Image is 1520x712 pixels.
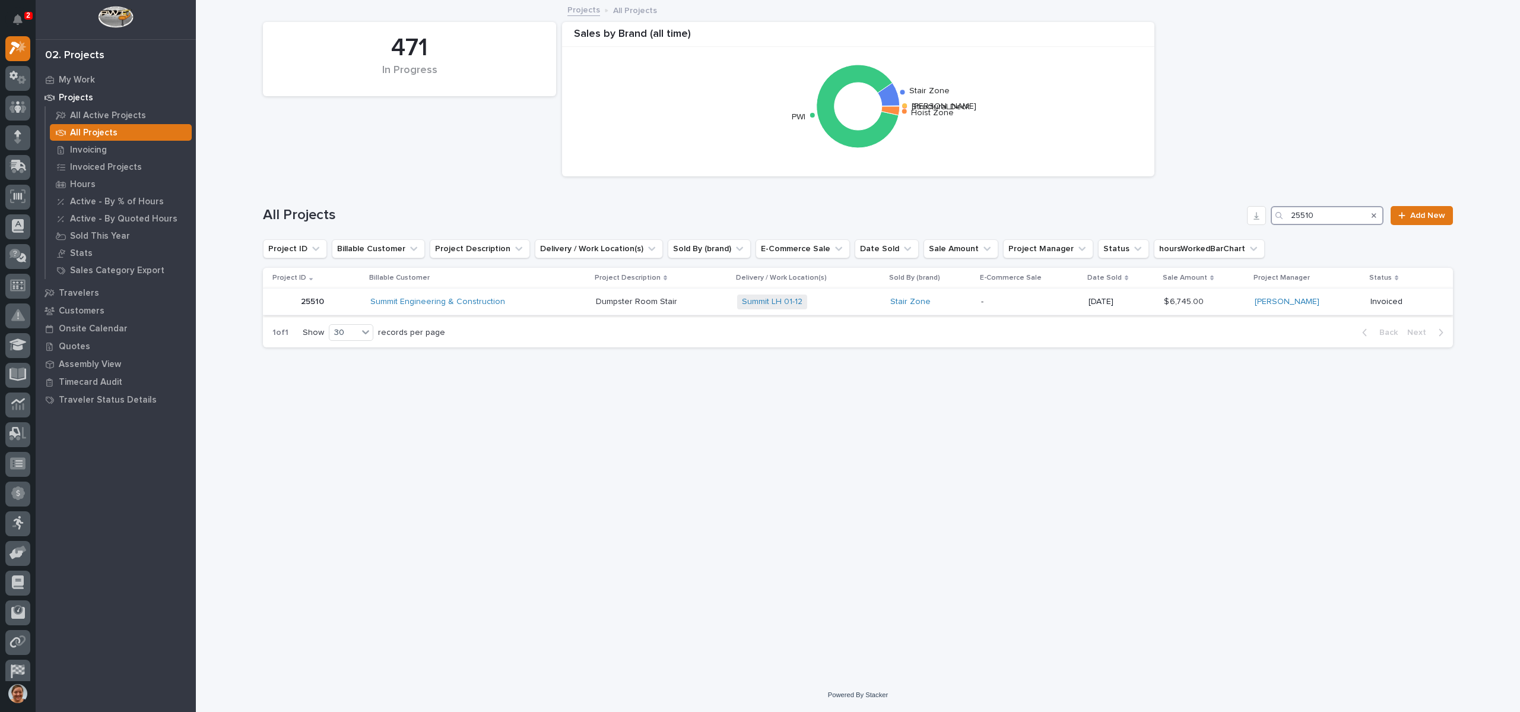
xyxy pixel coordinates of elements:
[59,288,99,299] p: Travelers
[890,297,931,307] a: Stair Zone
[59,395,157,406] p: Traveler Status Details
[535,239,663,258] button: Delivery / Work Location(s)
[46,176,196,192] a: Hours
[70,128,118,138] p: All Projects
[370,297,505,307] a: Summit Engineering & Construction
[1353,327,1402,338] button: Back
[567,2,600,16] a: Projects
[59,359,121,370] p: Assembly View
[36,302,196,319] a: Customers
[855,239,919,258] button: Date Sold
[1003,239,1093,258] button: Project Manager
[369,271,430,284] p: Billable Customer
[613,3,657,16] p: All Projects
[36,71,196,88] a: My Work
[736,271,827,284] p: Delivery / Work Location(s)
[46,141,196,158] a: Invoicing
[70,197,164,207] p: Active - By % of Hours
[36,337,196,355] a: Quotes
[263,207,1242,224] h1: All Projects
[59,324,128,334] p: Onsite Calendar
[595,271,661,284] p: Project Description
[263,239,327,258] button: Project ID
[263,289,1453,315] tr: 2551025510 Summit Engineering & Construction Dumpster Room StairDumpster Room Stair Summit LH 01-...
[59,75,95,86] p: My Work
[378,328,445,338] p: records per page
[301,295,326,307] p: 25510
[1407,327,1433,338] span: Next
[596,295,680,307] p: Dumpster Room Stair
[283,64,536,89] div: In Progress
[36,319,196,337] a: Onsite Calendar
[1391,206,1453,225] a: Add New
[1254,271,1310,284] p: Project Manager
[46,210,196,227] a: Active - By Quoted Hours
[70,110,146,121] p: All Active Projects
[1410,211,1445,220] span: Add New
[36,391,196,409] a: Traveler Status Details
[283,33,536,63] div: 471
[15,14,30,33] div: Notifications2
[45,49,104,62] div: 02. Projects
[59,377,122,388] p: Timecard Audit
[1369,271,1392,284] p: Status
[5,681,30,706] button: users-avatar
[1255,297,1319,307] a: [PERSON_NAME]
[46,262,196,279] a: Sales Category Export
[70,265,164,276] p: Sales Category Export
[430,239,530,258] button: Project Description
[1098,239,1149,258] button: Status
[36,284,196,302] a: Travelers
[46,227,196,244] a: Sold This Year
[272,271,306,284] p: Project ID
[1372,327,1398,338] span: Back
[912,102,976,110] text: [PERSON_NAME]
[26,11,30,20] p: 2
[909,87,950,95] text: Stair Zone
[70,162,142,173] p: Invoiced Projects
[1164,295,1206,307] p: $ 6,745.00
[1087,271,1122,284] p: Date Sold
[36,355,196,373] a: Assembly View
[46,245,196,261] a: Stats
[46,107,196,124] a: All Active Projects
[329,327,358,339] div: 30
[1402,327,1453,338] button: Next
[981,297,1079,307] p: -
[59,93,93,103] p: Projects
[36,88,196,106] a: Projects
[46,159,196,175] a: Invoiced Projects
[46,124,196,141] a: All Projects
[756,239,850,258] button: E-Commerce Sale
[668,239,751,258] button: Sold By (brand)
[36,373,196,391] a: Timecard Audit
[70,179,96,190] p: Hours
[889,271,940,284] p: Sold By (brand)
[562,28,1154,48] div: Sales by Brand (all time)
[59,306,104,317] p: Customers
[263,318,298,347] p: 1 of 1
[303,328,324,338] p: Show
[70,214,177,224] p: Active - By Quoted Hours
[792,113,806,122] text: PWI
[70,145,107,156] p: Invoicing
[911,109,954,117] text: Hoist Zone
[332,239,425,258] button: Billable Customer
[46,193,196,210] a: Active - By % of Hours
[1163,271,1207,284] p: Sale Amount
[912,103,970,111] text: Structural Deck
[1089,297,1154,307] p: [DATE]
[59,341,90,352] p: Quotes
[5,7,30,32] button: Notifications
[98,6,133,28] img: Workspace Logo
[828,691,888,698] a: Powered By Stacker
[1271,206,1383,225] input: Search
[70,248,93,259] p: Stats
[980,271,1042,284] p: E-Commerce Sale
[70,231,130,242] p: Sold This Year
[742,297,802,307] a: Summit LH 01-12
[924,239,998,258] button: Sale Amount
[1154,239,1265,258] button: hoursWorkedBarChart
[1370,297,1434,307] p: Invoiced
